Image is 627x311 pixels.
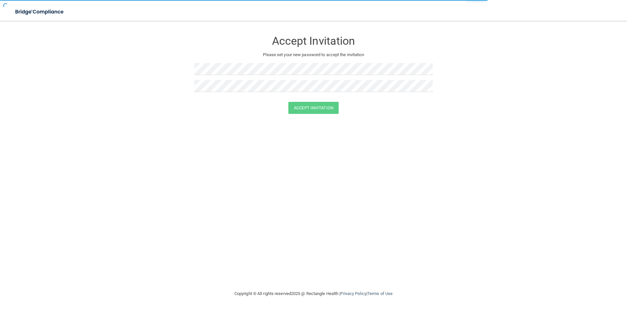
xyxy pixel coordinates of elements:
[367,291,393,296] a: Terms of Use
[194,283,433,304] div: Copyright © All rights reserved 2025 @ Rectangle Health | |
[340,291,366,296] a: Privacy Policy
[288,102,339,114] button: Accept Invitation
[10,5,70,19] img: bridge_compliance_login_screen.278c3ca4.svg
[194,35,433,47] h3: Accept Invitation
[199,51,428,59] p: Please set your new password to accept the invitation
